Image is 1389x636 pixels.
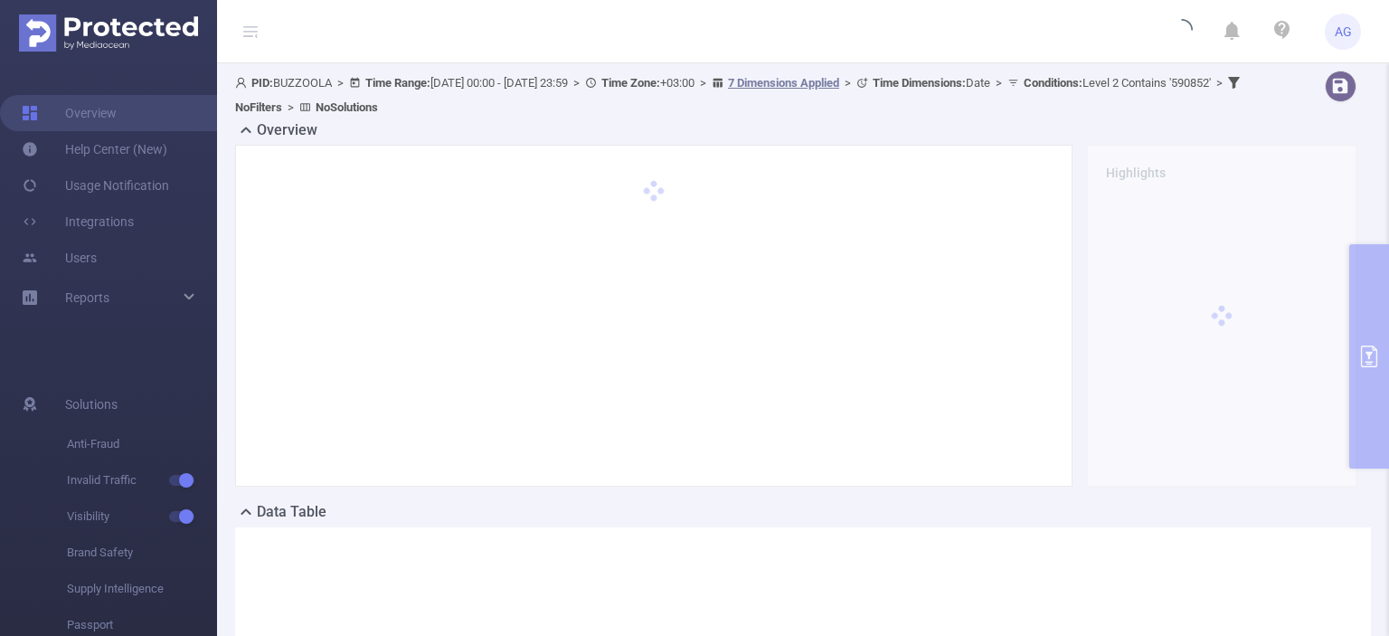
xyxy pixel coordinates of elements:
[251,76,273,90] b: PID:
[65,280,109,316] a: Reports
[67,462,217,498] span: Invalid Traffic
[839,76,856,90] span: >
[1024,76,1082,90] b: Conditions :
[873,76,990,90] span: Date
[67,498,217,535] span: Visibility
[332,76,349,90] span: >
[22,204,134,240] a: Integrations
[601,76,660,90] b: Time Zone:
[1171,19,1193,44] i: icon: loading
[873,76,966,90] b: Time Dimensions :
[235,76,1244,114] span: BUZZOOLA [DATE] 00:00 - [DATE] 23:59 +03:00
[235,100,282,114] b: No Filters
[67,535,217,571] span: Brand Safety
[22,131,167,167] a: Help Center (New)
[67,571,217,607] span: Supply Intelligence
[282,100,299,114] span: >
[65,290,109,305] span: Reports
[257,501,326,523] h2: Data Table
[316,100,378,114] b: No Solutions
[990,76,1007,90] span: >
[19,14,198,52] img: Protected Media
[728,76,839,90] u: 7 Dimensions Applied
[1211,76,1228,90] span: >
[568,76,585,90] span: >
[65,386,118,422] span: Solutions
[22,240,97,276] a: Users
[694,76,712,90] span: >
[22,95,117,131] a: Overview
[67,426,217,462] span: Anti-Fraud
[1335,14,1352,50] span: AG
[365,76,430,90] b: Time Range:
[1024,76,1211,90] span: Level 2 Contains '590852'
[257,119,317,141] h2: Overview
[235,77,251,89] i: icon: user
[22,167,169,204] a: Usage Notification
